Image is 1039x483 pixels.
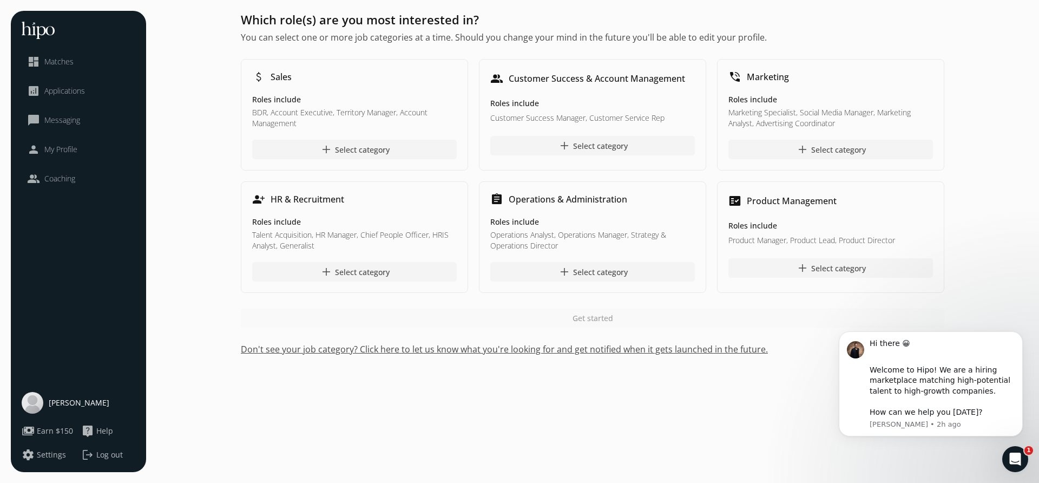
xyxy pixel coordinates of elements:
[271,70,292,83] h1: Sales
[252,140,457,159] button: addSelect category
[796,143,866,156] div: Select category
[44,173,75,184] span: Coaching
[490,193,503,206] span: assignment
[558,265,571,278] span: add
[823,315,1039,454] iframe: Intercom notifications message
[27,143,40,156] span: person
[252,107,457,129] p: BDR, Account Executive, Territory Manager, Account Management
[252,94,457,105] h5: Roles include
[81,425,94,438] span: live_help
[22,392,43,414] img: user-photo
[796,262,809,275] span: add
[81,448,94,461] span: logout
[1024,446,1033,455] span: 1
[1002,446,1028,472] iframe: Intercom live chat
[37,449,66,460] span: Settings
[241,31,944,44] h2: You can select one or more job categories at a time. Should you change your mind in the future yo...
[27,55,130,68] a: dashboardMatches
[22,425,73,438] button: paymentsEarn $150
[728,194,741,207] span: fact_check
[49,397,109,408] span: [PERSON_NAME]
[44,115,80,126] span: Messaging
[271,193,344,206] h1: HR & Recruitment
[22,425,76,438] a: paymentsEarn $150
[27,84,40,97] span: analytics
[241,343,944,356] button: Don't see your job category? Click here to let us know what you're looking for and get notified w...
[490,262,695,282] button: addSelect category
[728,94,933,105] h5: Roles include
[490,98,695,110] h5: Roles include
[37,426,73,436] span: Earn $150
[22,425,35,438] span: payments
[252,193,265,206] span: person_add
[558,139,571,152] span: add
[27,172,40,185] span: people
[96,449,123,460] span: Log out
[252,217,457,227] h5: Roles include
[81,425,135,438] a: live_helpHelp
[320,265,333,278] span: add
[27,84,130,97] a: analyticsApplications
[728,258,933,278] button: addSelect category
[252,70,265,83] span: attach_money
[44,56,74,67] span: Matches
[27,55,40,68] span: dashboard
[490,136,695,155] button: addSelect category
[22,448,66,461] button: settingsSettings
[81,425,113,438] button: live_helpHelp
[252,230,457,251] p: Talent Acquisition, HR Manager, Chief People Officer, HRIS Analyst, Generalist
[728,107,933,129] p: Marketing Specialist, Social Media Manager, Marketing Analyst, Advertising Coordinator
[27,172,130,185] a: peopleCoaching
[320,143,390,156] div: Select category
[252,262,457,282] button: addSelect category
[728,220,933,233] h5: Roles include
[490,217,695,227] h5: Roles include
[796,262,866,275] div: Select category
[490,230,695,251] p: Operations Analyst, Operations Manager, Strategy & Operations Director
[22,448,76,461] a: settingsSettings
[320,265,390,278] div: Select category
[22,448,35,461] span: settings
[509,72,685,85] h1: Customer Success & Account Management
[728,140,933,159] button: addSelect category
[320,143,333,156] span: add
[241,11,944,29] h1: Which role(s) are you most interested in?
[44,86,85,96] span: Applications
[27,114,130,127] a: chat_bubble_outlineMessaging
[558,265,628,278] div: Select category
[796,143,809,156] span: add
[22,22,55,39] img: hh-logo-white
[728,70,741,83] span: phone_in_talk
[490,113,695,125] p: Customer Success Manager, Customer Service Rep
[81,448,135,461] button: logoutLog out
[490,72,503,85] span: people
[558,139,628,152] div: Select category
[96,426,113,436] span: Help
[27,114,40,127] span: chat_bubble_outline
[747,194,837,207] h1: Product Management
[44,144,77,155] span: My Profile
[747,70,789,83] h1: Marketing
[728,235,933,247] p: Product Manager, Product Lead, Product Director
[509,193,627,206] h1: Operations & Administration
[27,143,130,156] a: personMy Profile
